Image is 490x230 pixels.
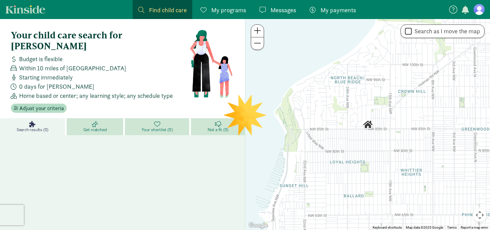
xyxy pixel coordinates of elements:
[321,5,356,15] span: My payments
[125,118,191,135] a: Your shortlist (0)
[473,208,487,222] button: Map camera controls
[19,73,73,82] span: Starting immediately
[208,127,228,132] span: Not a fit (0)
[17,127,48,132] span: Search results (0)
[83,127,107,132] span: Get matched
[412,27,480,35] label: Search as I move the map
[19,64,126,73] span: Within 10 miles of [GEOGRAPHIC_DATA]
[247,221,269,230] a: Open this area in Google Maps (opens a new window)
[211,5,246,15] span: My programs
[406,226,443,229] span: Map data ©2025 Google
[11,104,67,113] button: Adjust your criteria
[447,226,457,229] a: Terms (opens in new tab)
[373,225,402,230] button: Keyboard shortcuts
[362,119,374,130] div: Click to see details
[19,54,63,64] span: Budget is flexible
[461,226,488,229] a: Report a map error
[149,5,187,15] span: Find child care
[142,127,173,132] span: Your shortlist (0)
[19,91,173,100] span: Home based or center; any learning style; any schedule type
[67,118,125,135] a: Get matched
[247,221,269,230] img: Google
[11,30,190,52] h4: Your child care search for [PERSON_NAME]
[5,5,45,14] a: Kinside
[19,82,94,91] span: 0 days for [PERSON_NAME]
[271,5,296,15] span: Messages
[191,118,245,135] a: Not a fit (0)
[19,104,64,112] span: Adjust your criteria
